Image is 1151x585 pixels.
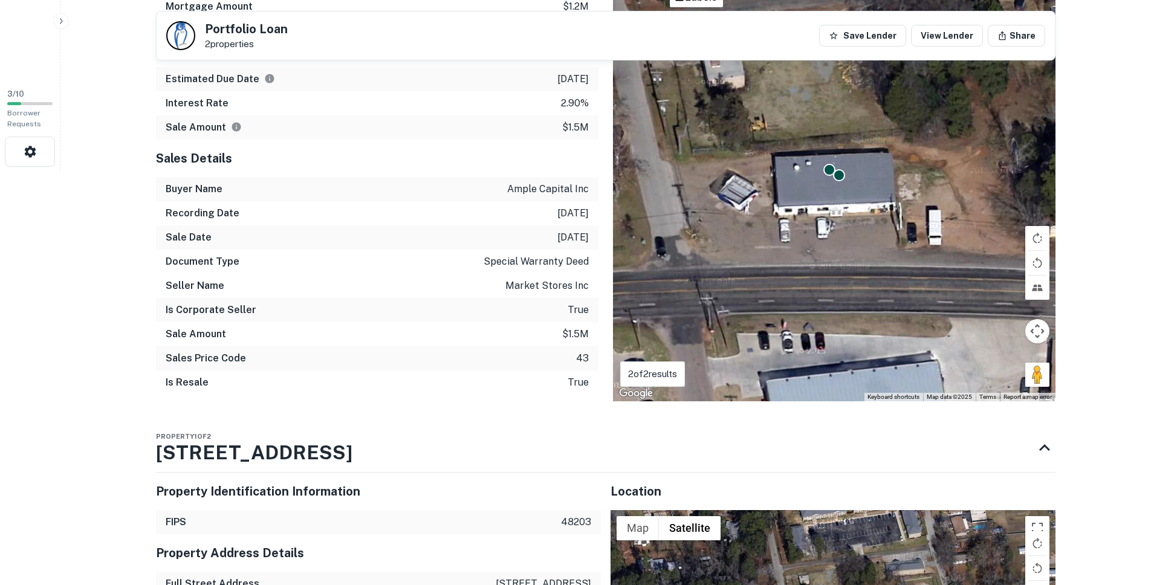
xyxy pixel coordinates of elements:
[911,25,983,47] a: View Lender
[568,303,589,317] p: true
[166,72,275,86] h6: Estimated Due Date
[557,206,589,221] p: [DATE]
[156,438,352,467] h3: [STREET_ADDRESS]
[156,544,601,562] h5: Property Address Details
[557,72,589,86] p: [DATE]
[205,23,288,35] h5: Portfolio Loan
[562,120,589,135] p: $1.5m
[166,303,256,317] h6: Is Corporate Seller
[611,482,1055,500] h5: Location
[927,393,972,400] span: Map data ©2025
[562,327,589,341] p: $1.5m
[264,73,275,84] svg: Estimate is based on a standard schedule for this type of loan.
[166,279,224,293] h6: Seller Name
[1025,226,1049,250] button: Rotate map clockwise
[617,516,659,540] button: Show street map
[1025,531,1049,555] button: Rotate map clockwise
[616,386,656,401] a: Open this area in Google Maps (opens a new window)
[1091,488,1151,546] iframe: Chat Widget
[1025,516,1049,540] button: Toggle fullscreen view
[568,375,589,390] p: true
[616,386,656,401] img: Google
[867,393,919,401] button: Keyboard shortcuts
[7,89,24,99] span: 3 / 10
[505,279,589,293] p: market stores inc
[205,39,288,50] p: 2 properties
[156,424,1055,472] div: Property1of2[STREET_ADDRESS]
[166,327,226,341] h6: Sale Amount
[231,121,242,132] svg: The values displayed on the website are for informational purposes only and may be reported incor...
[988,25,1045,47] button: Share
[1025,319,1049,343] button: Map camera controls
[659,516,721,540] button: Show satellite imagery
[1025,363,1049,387] button: Drag Pegman onto the map to open Street View
[561,515,591,529] p: 48203
[819,25,906,47] button: Save Lender
[156,149,598,167] h5: Sales Details
[1025,556,1049,580] button: Rotate map counterclockwise
[166,375,209,390] h6: Is Resale
[1025,251,1049,275] button: Rotate map counterclockwise
[561,96,589,111] p: 2.90%
[576,351,589,366] p: 43
[507,182,589,196] p: ample capital inc
[166,120,242,135] h6: Sale Amount
[628,367,677,381] p: 2 of 2 results
[166,206,239,221] h6: Recording Date
[484,254,589,269] p: special warranty deed
[166,182,222,196] h6: Buyer Name
[979,393,996,400] a: Terms (opens in new tab)
[156,433,211,440] span: Property 1 of 2
[156,482,601,500] h5: Property Identification Information
[1025,276,1049,300] button: Tilt map
[166,515,186,529] h6: FIPS
[557,230,589,245] p: [DATE]
[166,96,229,111] h6: Interest Rate
[166,351,246,366] h6: Sales Price Code
[1003,393,1052,400] a: Report a map error
[166,254,239,269] h6: Document Type
[7,109,41,128] span: Borrower Requests
[166,230,212,245] h6: Sale Date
